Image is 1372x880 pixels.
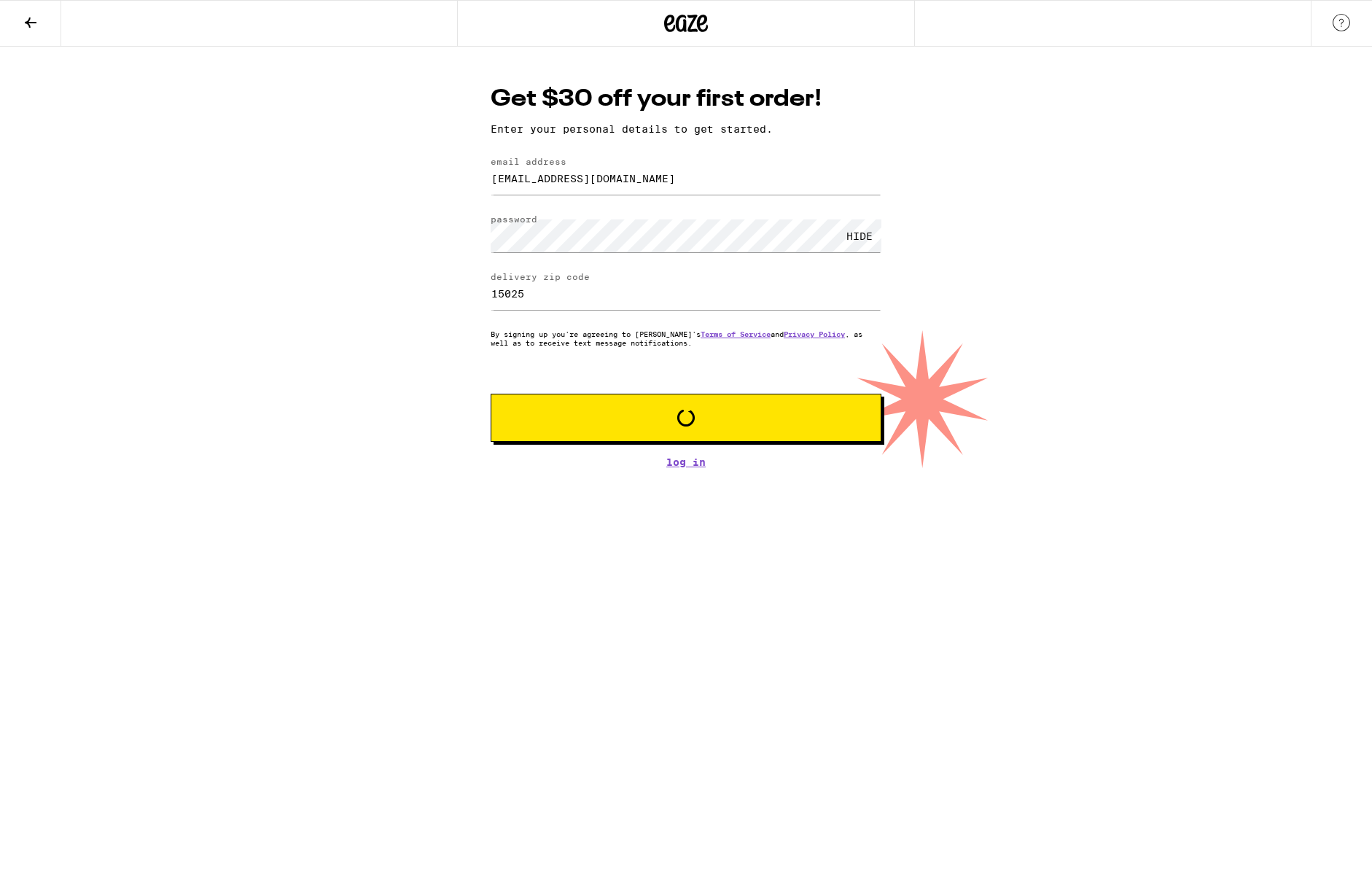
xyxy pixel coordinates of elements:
[838,219,881,252] div: HIDE
[491,330,881,347] p: By signing up you're agreeing to [PERSON_NAME]'s and , as well as to receive text message notific...
[491,157,566,166] label: email address
[491,162,881,195] input: email address
[491,214,537,224] label: password
[491,83,881,116] h1: Get $30 off your first order!
[701,330,771,338] a: Terms of Service
[9,10,105,22] span: Hi. Need any help?
[491,456,881,468] a: Log In
[491,277,881,310] input: delivery zip code
[491,123,881,135] p: Enter your personal details to get started.
[491,272,590,281] label: delivery zip code
[784,330,845,338] a: Privacy Policy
